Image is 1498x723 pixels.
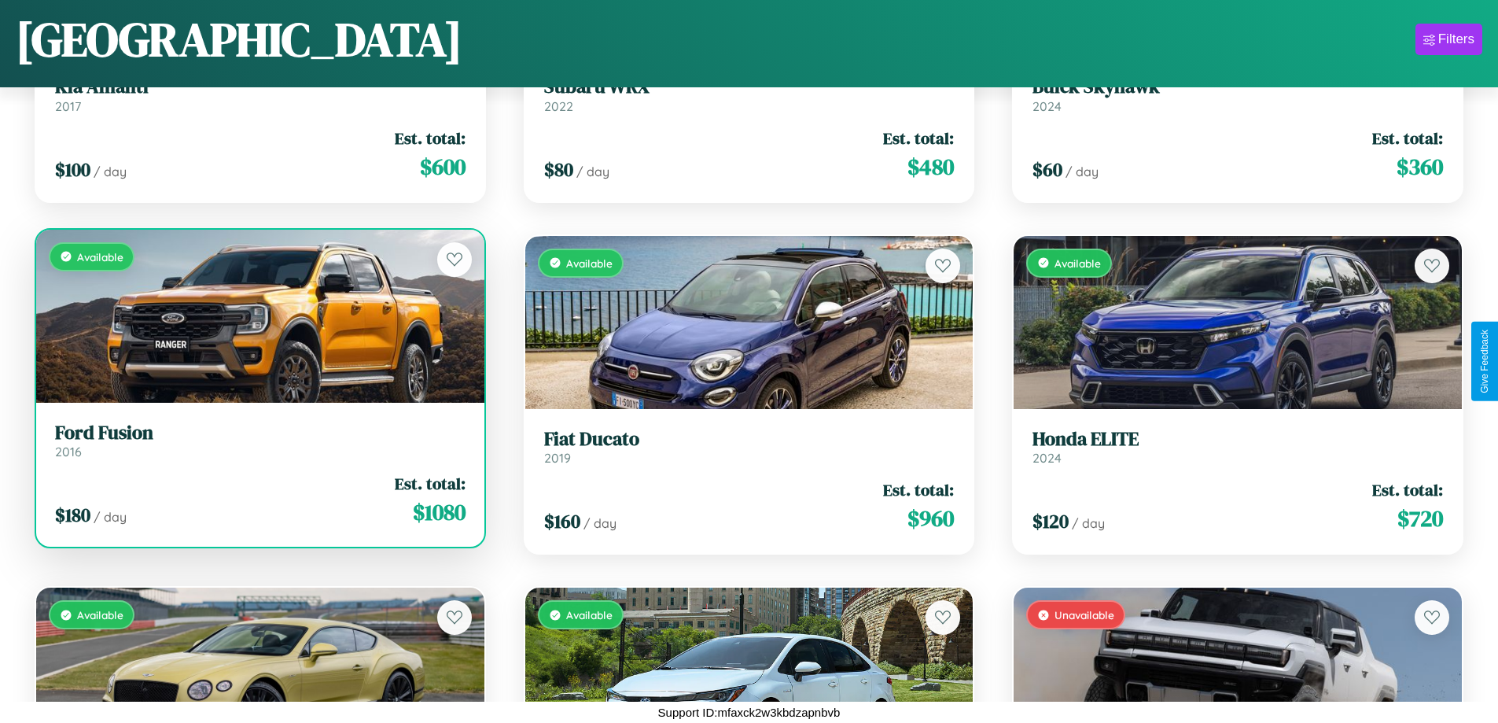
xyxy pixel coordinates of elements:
[55,98,81,114] span: 2017
[883,127,954,149] span: Est. total:
[544,157,573,183] span: $ 80
[544,450,571,466] span: 2019
[1032,76,1443,98] h3: Buick Skyhawk
[16,7,462,72] h1: [GEOGRAPHIC_DATA]
[544,76,955,114] a: Subaru WRX2022
[1438,31,1474,47] div: Filters
[55,76,466,98] h3: Kia Amanti
[1479,330,1490,393] div: Give Feedback
[566,608,613,622] span: Available
[544,428,955,467] a: Fiat Ducato2019
[77,608,123,622] span: Available
[1054,608,1114,622] span: Unavailable
[1032,98,1062,114] span: 2024
[55,422,466,460] a: Ford Fusion2016
[1054,256,1101,270] span: Available
[1415,24,1482,55] button: Filters
[94,509,127,525] span: / day
[883,478,954,501] span: Est. total:
[395,472,466,495] span: Est. total:
[1032,428,1443,467] a: Honda ELITE2024
[544,508,580,534] span: $ 160
[395,127,466,149] span: Est. total:
[583,515,616,531] span: / day
[1032,76,1443,114] a: Buick Skyhawk2024
[1397,151,1443,183] span: $ 360
[907,151,954,183] span: $ 480
[1032,508,1069,534] span: $ 120
[413,496,466,528] span: $ 1080
[658,702,841,723] p: Support ID: mfaxck2w3kbdzapnbvb
[77,250,123,264] span: Available
[94,164,127,179] span: / day
[1397,503,1443,534] span: $ 720
[55,76,466,114] a: Kia Amanti2017
[1072,515,1105,531] span: / day
[544,76,955,98] h3: Subaru WRX
[1372,478,1443,501] span: Est. total:
[420,151,466,183] span: $ 600
[55,444,82,459] span: 2016
[544,428,955,451] h3: Fiat Ducato
[1032,428,1443,451] h3: Honda ELITE
[1032,157,1062,183] span: $ 60
[566,256,613,270] span: Available
[1032,450,1062,466] span: 2024
[907,503,954,534] span: $ 960
[576,164,609,179] span: / day
[55,157,90,183] span: $ 100
[55,422,466,444] h3: Ford Fusion
[55,502,90,528] span: $ 180
[1066,164,1099,179] span: / day
[1372,127,1443,149] span: Est. total:
[544,98,573,114] span: 2022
